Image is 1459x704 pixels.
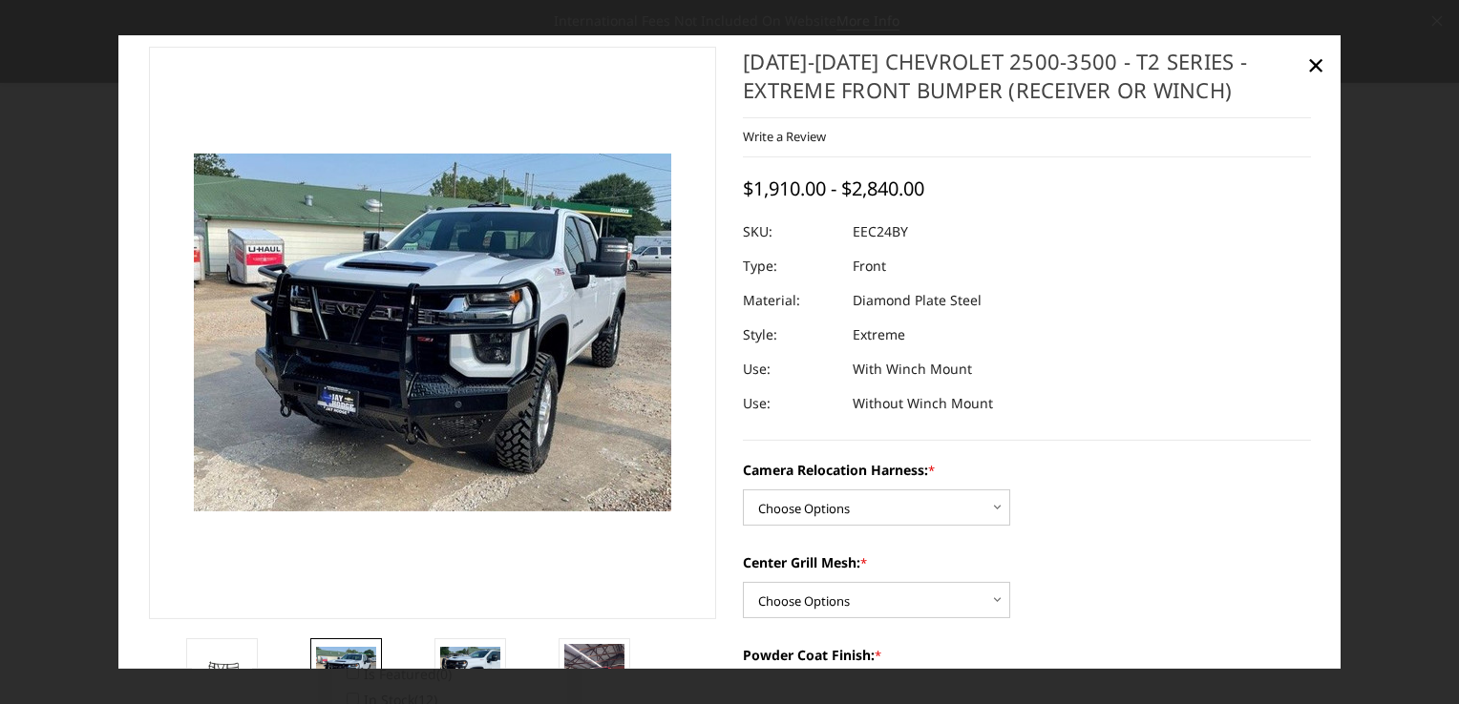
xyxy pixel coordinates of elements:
[853,249,886,283] dd: Front
[743,352,838,386] dt: Use:
[192,655,252,683] img: 2024-2025 Chevrolet 2500-3500 - T2 Series - Extreme Front Bumper (receiver or winch)
[1307,44,1324,85] span: ×
[743,460,1311,480] label: Camera Relocation Harness:
[316,647,376,692] img: 2024-2025 Chevrolet 2500-3500 - T2 Series - Extreme Front Bumper (receiver or winch)
[440,647,500,692] img: 2024-2025 Chevrolet 2500-3500 - T2 Series - Extreme Front Bumper (receiver or winch)
[853,215,908,249] dd: EEC24BY
[1300,50,1331,80] a: Close
[743,46,1311,117] h1: [DATE]-[DATE] Chevrolet 2500-3500 - T2 Series - Extreme Front Bumper (receiver or winch)
[853,352,972,386] dd: With Winch Mount
[743,283,838,318] dt: Material:
[743,645,1311,665] label: Powder Coat Finish:
[853,318,905,352] dd: Extreme
[743,386,838,421] dt: Use:
[853,283,982,318] dd: Diamond Plate Steel
[1364,612,1459,704] iframe: Chat Widget
[149,46,717,618] a: 2024-2025 Chevrolet 2500-3500 - T2 Series - Extreme Front Bumper (receiver or winch)
[853,386,993,421] dd: Without Winch Mount
[743,249,838,283] dt: Type:
[743,552,1311,572] label: Center Grill Mesh:
[743,215,838,249] dt: SKU:
[743,318,838,352] dt: Style:
[743,128,826,145] a: Write a Review
[743,176,924,201] span: $1,910.00 - $2,840.00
